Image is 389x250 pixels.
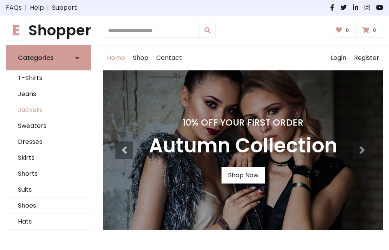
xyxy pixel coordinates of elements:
a: EShopper [6,22,91,39]
a: Login [327,45,350,70]
a: 0 [357,23,383,38]
span: 0 [371,27,378,34]
span: | [44,3,52,12]
span: | [22,3,30,12]
a: Categories [6,45,91,70]
a: Shoes [6,198,91,214]
a: Home [103,45,129,70]
a: Dresses [6,134,91,150]
a: FAQs [6,3,22,12]
a: Shop [129,45,152,70]
a: Sweaters [6,118,91,134]
h4: 10% Off Your First Order [149,117,337,128]
h3: Autumn Collection [149,134,337,158]
a: Help [30,3,44,12]
a: Register [350,45,383,70]
a: Hats [6,214,91,230]
a: Skirts [6,150,91,166]
h6: Categories [18,54,54,61]
a: T-Shirts [6,70,91,86]
a: Shop Now [222,167,265,184]
a: Support [52,3,77,12]
span: 0 [344,27,351,34]
h1: Shopper [6,22,91,39]
a: Jackets [6,102,91,118]
a: Suits [6,182,91,198]
a: 0 [331,23,356,38]
a: Contact [152,45,186,70]
span: E [6,20,27,41]
a: Shorts [6,166,91,182]
a: Jeans [6,86,91,102]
